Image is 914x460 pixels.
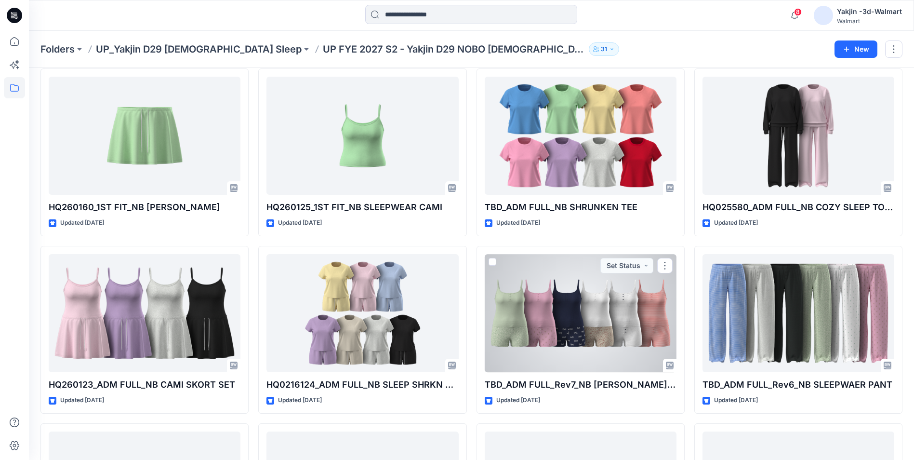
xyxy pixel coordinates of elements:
[60,395,104,406] p: Updated [DATE]
[702,254,894,372] a: TBD_ADM FULL_Rev6_NB SLEEPWAER PANT
[323,42,585,56] p: UP FYE 2027 S2 - Yakjin D29 NOBO [DEMOGRAPHIC_DATA] Sleepwear
[837,17,902,25] div: Walmart
[794,8,802,16] span: 8
[837,6,902,17] div: Yakjin -3d-Walmart
[496,395,540,406] p: Updated [DATE]
[60,218,104,228] p: Updated [DATE]
[814,6,833,25] img: avatar
[702,201,894,214] p: HQ025580_ADM FULL_NB COZY SLEEP TOP PANT
[702,77,894,195] a: HQ025580_ADM FULL_NB COZY SLEEP TOP PANT
[485,254,676,372] a: TBD_ADM FULL_Rev7_NB CAMI BOXER SET
[49,254,240,372] a: HQ260123_ADM FULL_NB CAMI SKORT SET
[49,201,240,214] p: HQ260160_1ST FIT_NB [PERSON_NAME]
[485,201,676,214] p: TBD_ADM FULL_NB SHRUNKEN TEE
[278,218,322,228] p: Updated [DATE]
[49,77,240,195] a: HQ260160_1ST FIT_NB TERRY SKORT
[278,395,322,406] p: Updated [DATE]
[601,44,607,54] p: 31
[714,395,758,406] p: Updated [DATE]
[702,378,894,392] p: TBD_ADM FULL_Rev6_NB SLEEPWAER PANT
[485,378,676,392] p: TBD_ADM FULL_Rev7_NB [PERSON_NAME] SET
[96,42,302,56] a: UP_Yakjin D29 [DEMOGRAPHIC_DATA] Sleep
[835,41,877,58] button: New
[49,378,240,392] p: HQ260123_ADM FULL_NB CAMI SKORT SET
[485,77,676,195] a: TBD_ADM FULL_NB SHRUNKEN TEE
[266,77,458,195] a: HQ260125_1ST FIT_NB SLEEPWEAR CAMI
[266,201,458,214] p: HQ260125_1ST FIT_NB SLEEPWEAR CAMI
[40,42,75,56] a: Folders
[589,42,619,56] button: 31
[496,218,540,228] p: Updated [DATE]
[266,378,458,392] p: HQ0216124_ADM FULL_NB SLEEP SHRKN SHORT SET
[714,218,758,228] p: Updated [DATE]
[266,254,458,372] a: HQ0216124_ADM FULL_NB SLEEP SHRKN SHORT SET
